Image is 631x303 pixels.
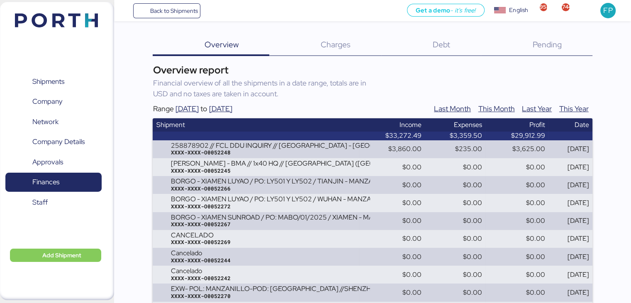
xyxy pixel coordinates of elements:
[485,118,548,132] th: Profit
[548,248,592,266] td: [DATE]
[425,266,485,283] td: $0.00
[485,266,548,283] td: $0.00
[433,39,450,50] span: Debt
[430,100,475,118] button: Last Month
[119,4,133,18] button: Menu
[548,212,592,230] td: [DATE]
[153,103,173,114] div: Range
[555,100,592,118] button: This Year
[205,39,239,50] span: Overview
[42,250,81,260] span: Add Shipment
[5,132,102,151] a: Company Details
[359,176,425,194] td: $0.00
[425,140,485,158] td: $235.00
[548,158,592,176] td: [DATE]
[359,140,425,158] td: $3,860.00
[32,196,48,208] span: Staff
[478,103,515,115] span: This Month
[434,103,471,115] span: Last Month
[548,140,592,158] td: [DATE]
[171,221,370,228] div: XXXX-XXXX-O0052267
[359,158,425,176] td: $0.00
[32,116,58,128] span: Network
[485,176,548,194] td: $0.00
[133,3,201,18] a: Back to Shipments
[153,118,358,132] th: Shipment
[485,248,548,266] td: $0.00
[171,178,370,185] div: BORGO - XIAMEN LUYAO / PO: LY501 Y LY502 / TIANJIN - MANZANILLO / 1x20 / TAROCT
[548,283,592,301] td: [DATE]
[548,194,592,212] td: [DATE]
[548,230,592,248] td: [DATE]
[171,195,370,203] div: BORGO - XIAMEN LUYAO / PO: LY501 Y LY502 / WUHAN - MANZANILLO / 1x20 / TAROCT // MBL 260515433
[425,212,485,230] td: $0.00
[5,173,102,192] a: Finances
[548,266,592,283] td: [DATE]
[153,63,592,78] div: Overview report
[425,176,485,194] td: $0.00
[485,283,548,301] td: $0.00
[359,230,425,248] td: $0.00
[425,118,485,132] th: Expenses
[485,230,548,248] td: $0.00
[385,131,421,140] span: $33,272.49
[171,232,355,239] div: CANCELADO
[171,214,370,221] div: BORGO - XIAMEN SUNROAD / PO: MABO/01/2025 / XIAMEN - MANZANILLO / 2x20 / TAROCT // BKG: 260506604
[522,103,552,115] span: Last Year
[171,257,355,264] div: XXXX-XXXX-O0052244
[533,39,562,50] span: Pending
[359,194,425,212] td: $0.00
[509,6,528,15] div: English
[559,103,589,115] span: This Year
[171,203,370,210] div: XXXX-XXXX-O0052272
[5,112,102,132] a: Network
[171,293,370,300] div: XXXX-XXXX-O0052270
[475,100,519,118] button: This Month
[209,103,232,114] div: [DATE]
[171,149,370,156] div: XXXX-XXXX-O0052248
[359,212,425,230] td: $0.00
[425,158,485,176] td: $0.00
[485,212,548,230] td: $0.00
[32,76,64,88] span: Shipments
[5,153,102,172] a: Approvals
[32,136,85,148] span: Company Details
[359,283,425,301] td: $0.00
[548,176,592,194] td: [DATE]
[511,131,545,140] span: $29,912.99
[171,167,370,175] div: XXXX-XXXX-O0052245
[321,39,351,50] span: Charges
[171,249,355,257] div: Cancelado
[5,72,102,91] a: Shipments
[425,194,485,212] td: $0.00
[10,249,101,262] button: Add Shipment
[32,156,63,168] span: Approvals
[450,131,482,140] span: $3,359.50
[603,5,612,16] span: FP
[32,95,63,108] span: Company
[153,78,372,100] div: Financial overview of all the shipments in a date range, totals are in USD and no taxes are taken...
[32,176,59,188] span: Finances
[485,140,548,158] td: $3,625.00
[175,103,199,114] div: [DATE]
[171,275,355,282] div: XXXX-XXXX-O0052242
[548,118,592,132] th: Date
[359,266,425,283] td: $0.00
[171,185,370,193] div: XXXX-XXXX-O0052266
[359,118,425,132] th: Income
[171,160,370,167] div: [PERSON_NAME] - BMA // 1x40 HQ // [GEOGRAPHIC_DATA] ([GEOGRAPHIC_DATA]) - [GEOGRAPHIC_DATA] // MB...
[518,100,555,118] button: Last Year
[5,92,102,111] a: Company
[5,193,102,212] a: Staff
[485,194,548,212] td: $0.00
[425,230,485,248] td: $0.00
[425,248,485,266] td: $0.00
[171,267,355,275] div: Cancelado
[171,285,370,293] div: EXW- POL: MANZANILLO-POD: [GEOGRAPHIC_DATA] //SHENZHEN GRENTECH RF 1*40HQ BKG COSU6433199560
[425,283,485,301] td: $0.00
[150,6,197,16] span: Back to Shipments
[200,103,207,114] div: to
[485,158,548,176] td: $0.00
[171,142,370,149] div: 258878902 // FCL DDU INQUIRY // [GEOGRAPHIC_DATA] - [GEOGRAPHIC_DATA] // GL - Iungo Logistics
[359,248,425,266] td: $0.00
